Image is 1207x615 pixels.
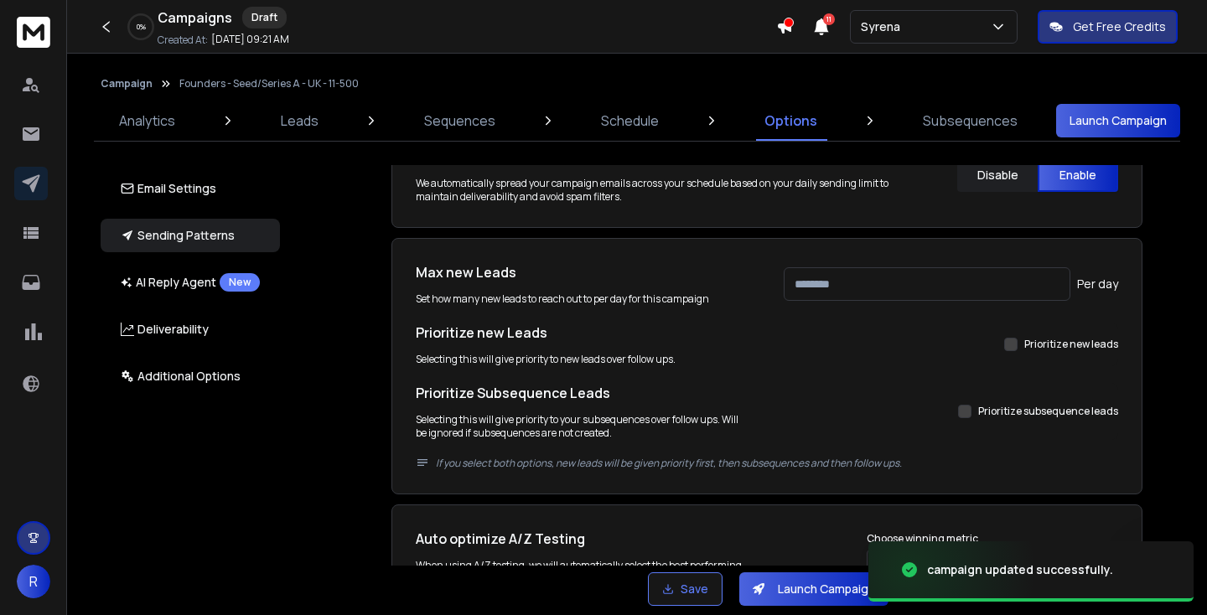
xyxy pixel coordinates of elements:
[17,565,50,598] button: R
[94,420,107,433] img: Profile image for Rohan
[158,34,208,47] p: Created At:
[41,248,158,261] b: under 15 minutes
[27,157,262,222] div: You’ll get replies here and in your email: ✉️
[294,7,324,37] div: Close
[262,7,294,39] button: Home
[1073,18,1166,35] p: Get Free Credits
[95,9,122,36] img: Profile image for Raj
[923,111,1018,131] p: Subsequences
[27,230,262,263] div: Our usual reply time 🕒
[913,101,1028,141] a: Subsequences
[179,77,359,90] p: Founders - Seed/Series A - UK - 11-500
[106,486,120,499] button: Start recording
[281,111,319,131] p: Leads
[14,451,321,479] textarea: Message…
[121,180,216,197] p: Email Settings
[84,420,97,433] img: Profile image for Lakshita
[101,77,153,90] button: Campaign
[27,190,246,220] b: [EMAIL_ADDRESS][PERSON_NAME][DOMAIN_NAME]
[13,147,322,311] div: Box says…
[137,22,146,32] p: 0 %
[80,486,93,499] button: Gif picker
[416,177,924,204] div: We automatically spread your campaign emails across your schedule based on your daily sending lim...
[288,479,314,506] button: Send a message…
[60,96,322,133] div: how do we add signature to a sequence
[11,7,43,39] button: go back
[424,111,495,131] p: Sequences
[158,8,232,28] h1: Campaigns
[1056,104,1180,137] button: Launch Campaign
[927,561,1113,578] div: campaign updated successfully.
[242,7,287,28] div: Draft
[104,420,117,433] img: Profile image for Raj
[591,101,669,141] a: Schedule
[101,172,280,205] button: Email Settings
[754,101,827,141] a: Options
[119,111,175,131] p: Analytics
[26,486,39,499] button: Upload attachment
[109,101,185,141] a: Analytics
[71,9,98,36] img: Profile image for Rohan
[17,420,319,433] div: Waiting for a teammate
[13,147,275,274] div: You’ll get replies here and in your email:✉️[EMAIL_ADDRESS][PERSON_NAME][DOMAIN_NAME]Our usual re...
[128,8,165,21] h1: [URL]
[142,21,240,38] p: Under 15 minutes
[48,9,75,36] img: Profile image for Lakshita
[1038,10,1178,44] button: Get Free Credits
[601,111,659,131] p: Schedule
[211,33,289,46] p: [DATE] 09:21 AM
[53,486,66,499] button: Emoji picker
[823,13,835,25] span: 11
[957,158,1038,192] button: Disable
[764,111,817,131] p: Options
[861,18,907,35] p: Syrena
[271,101,329,141] a: Leads
[13,96,322,147] div: Ravi says…
[1038,158,1118,192] button: Enable
[414,101,505,141] a: Sequences
[74,106,308,123] div: how do we add signature to a sequence
[27,276,149,287] div: Box • AI Agent • 3m ago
